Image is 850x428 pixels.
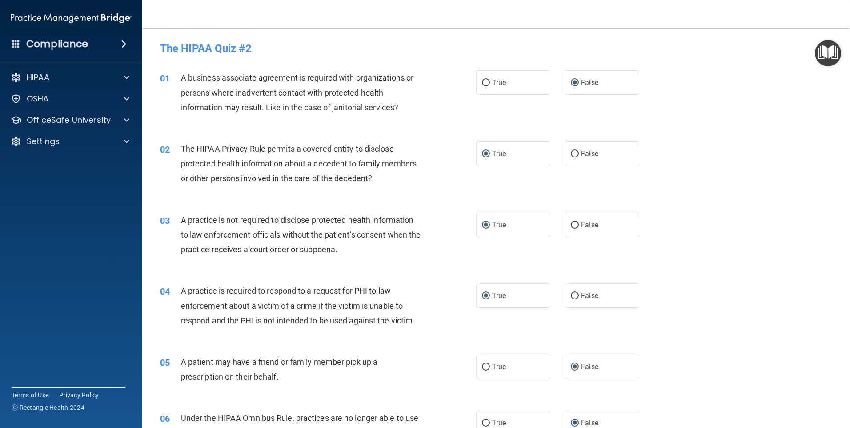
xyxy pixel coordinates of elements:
input: False [571,222,579,229]
span: Ⓒ Rectangle Health 2024 [12,403,84,412]
span: True [492,221,506,229]
p: OSHA [27,93,49,104]
span: False [581,419,598,427]
input: False [571,364,579,371]
span: 03 [160,215,170,226]
p: Settings [27,136,60,147]
a: HIPAA [11,72,129,83]
input: False [571,80,579,86]
a: Privacy Policy [59,391,99,400]
a: OfficeSafe University [11,115,129,125]
p: HIPAA [27,72,49,83]
span: The HIPAA Privacy Rule permits a covered entity to disclose protected health information about a ... [181,144,417,183]
input: True [482,151,490,157]
input: True [482,222,490,229]
span: A practice is not required to disclose protected health information to law enforcement officials ... [181,215,421,254]
a: Settings [11,136,129,147]
span: 02 [160,144,170,155]
input: True [482,293,490,299]
span: False [581,149,598,158]
span: True [492,419,506,427]
span: False [581,221,598,229]
input: False [571,293,579,299]
h4: Compliance [26,38,88,50]
input: False [571,151,579,157]
input: True [482,364,490,371]
span: False [581,291,598,300]
span: True [492,149,506,158]
span: True [492,291,506,300]
span: A patient may have a friend or family member pick up a prescription on their behalf. [181,357,377,381]
a: Terms of Use [12,391,48,400]
span: 05 [160,357,170,368]
span: True [492,363,506,371]
input: False [571,420,579,427]
h4: The HIPAA Quiz #2 [160,43,832,54]
span: False [581,363,598,371]
span: 04 [160,286,170,297]
span: A business associate agreement is required with organizations or persons where inadvertent contac... [181,73,413,112]
button: Open Resource Center [815,40,841,66]
img: PMB logo [11,9,132,27]
input: True [482,420,490,427]
span: True [492,78,506,87]
span: 01 [160,73,170,84]
span: False [581,78,598,87]
a: OSHA [11,93,129,104]
span: 06 [160,413,170,424]
span: A practice is required to respond to a request for PHI to law enforcement about a victim of a cri... [181,286,415,325]
p: OfficeSafe University [27,115,111,125]
input: True [482,80,490,86]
